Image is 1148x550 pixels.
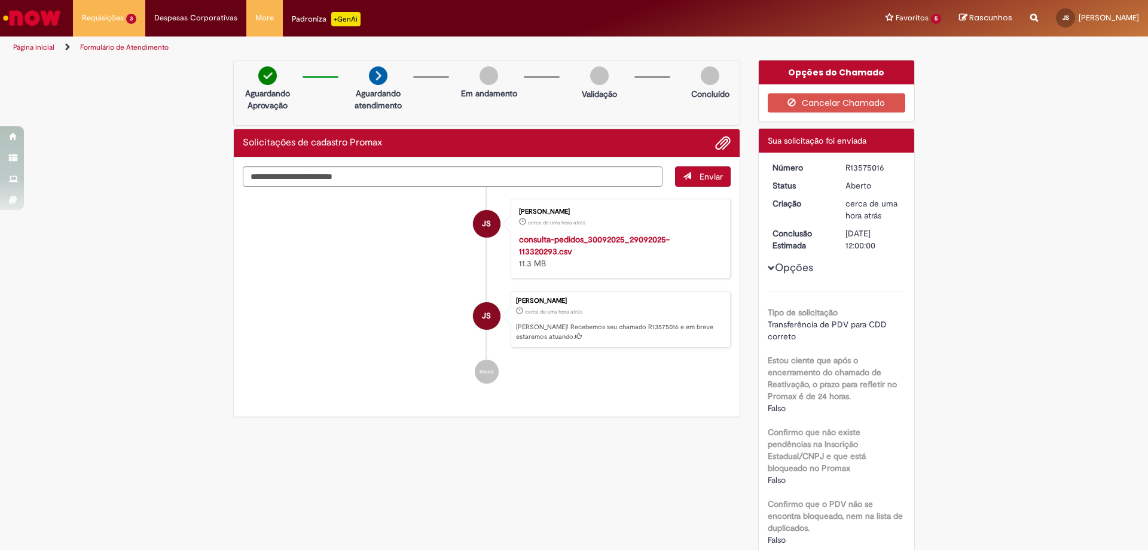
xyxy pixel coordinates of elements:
span: Favoritos [896,12,929,24]
button: Cancelar Chamado [768,93,906,113]
span: Requisições [82,12,124,24]
div: [PERSON_NAME] [516,297,724,305]
span: Falso [768,475,786,485]
span: [PERSON_NAME] [1079,13,1139,23]
p: Aguardando Aprovação [239,87,297,111]
img: img-circle-grey.png [590,66,609,85]
span: Enviar [700,171,723,182]
dt: Conclusão Estimada [764,227,837,251]
time: 29/09/2025 08:44:36 [528,219,585,226]
button: Enviar [675,166,731,187]
span: More [255,12,274,24]
a: Página inicial [13,42,54,52]
p: Aguardando atendimento [349,87,407,111]
img: img-circle-grey.png [480,66,498,85]
span: Despesas Corporativas [154,12,237,24]
span: Sua solicitação foi enviada [768,135,866,146]
h2: Solicitações de cadastro Promax Histórico de tíquete [243,138,382,148]
time: 29/09/2025 08:44:46 [845,198,897,221]
dt: Número [764,162,837,174]
button: Adicionar anexos [715,135,731,151]
img: check-circle-green.png [258,66,277,85]
div: [PERSON_NAME] [519,208,718,215]
dt: Status [764,180,837,192]
dt: Criação [764,197,837,209]
b: Estou ciente que após o encerramento do chamado de Reativação, o prazo para refletir no Promax é ... [768,355,897,402]
p: Concluído [691,88,729,100]
p: Em andamento [461,87,517,99]
textarea: Digite sua mensagem aqui... [243,166,662,187]
b: Tipo de solicitação [768,307,838,318]
span: JS [482,302,491,330]
ul: Histórico de tíquete [243,187,731,396]
span: 5 [931,14,941,24]
time: 29/09/2025 08:44:46 [525,308,582,315]
a: consulta-pedidos_30092025_29092025-113320293.csv [519,234,670,257]
span: Rascunhos [969,12,1012,23]
span: JS [482,209,491,238]
span: cerca de uma hora atrás [845,198,897,221]
div: [DATE] 12:00:00 [845,227,901,251]
img: arrow-next.png [369,66,387,85]
a: Formulário de Atendimento [80,42,169,52]
a: Rascunhos [959,13,1012,24]
div: Opções do Chamado [759,60,915,84]
span: Falso [768,403,786,414]
div: 11.3 MB [519,233,718,269]
div: João da Silva [473,302,500,330]
p: +GenAi [331,12,361,26]
img: ServiceNow [1,6,63,30]
span: cerca de uma hora atrás [525,308,582,315]
div: 29/09/2025 08:44:46 [845,197,901,221]
b: Confirmo que o PDV não se encontra bloqueado, nem na lista de duplicados. [768,499,903,533]
ul: Trilhas de página [9,37,756,59]
div: Aberto [845,180,901,192]
span: 3 [126,14,136,24]
p: Validação [582,88,617,100]
span: Transferência de PDV para CDD correto [768,319,889,342]
li: João da Silva [243,291,731,348]
div: R13575016 [845,162,901,174]
b: Confirmo que não existe pendências na Inscrição Estadual/CNPJ e que está bloqueado no Promax [768,427,866,473]
img: img-circle-grey.png [701,66,719,85]
div: Padroniza [292,12,361,26]
span: JS [1062,14,1069,22]
span: Falso [768,534,786,545]
p: [PERSON_NAME]! Recebemos seu chamado R13575016 e em breve estaremos atuando. [516,323,724,341]
span: cerca de uma hora atrás [528,219,585,226]
div: João da Silva [473,210,500,238]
